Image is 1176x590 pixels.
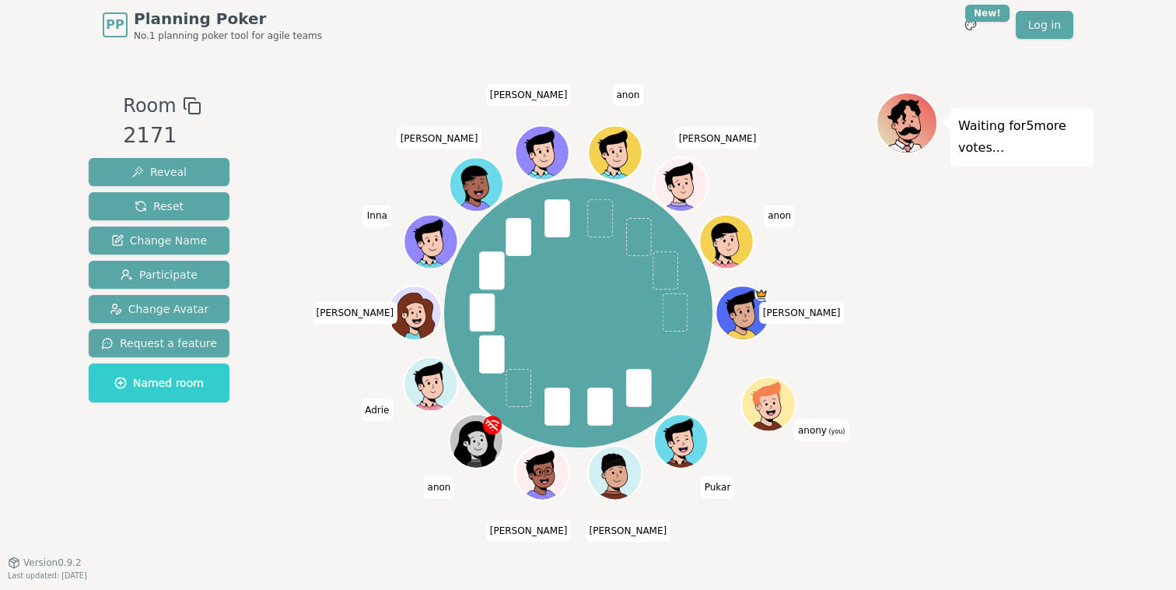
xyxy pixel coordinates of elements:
button: Change Name [89,227,229,255]
span: Click to change your name [424,476,455,498]
button: Click to change your avatar [743,379,793,430]
div: New! [965,5,1010,22]
span: Click to change your name [361,399,393,420]
a: Log in [1016,11,1073,39]
button: New! [957,11,985,39]
button: Request a feature [89,329,229,357]
span: Named room [114,375,204,391]
div: 2171 [123,120,201,152]
span: Click to change your name [363,205,391,227]
span: (you) [827,428,845,435]
span: Click to change your name [675,127,761,149]
a: PPPlanning PokerNo.1 planning poker tool for agile teams [103,8,322,42]
span: Click to change your name [759,302,845,324]
p: Waiting for 5 more votes... [958,115,1086,159]
span: No.1 planning poker tool for agile teams [134,30,322,42]
span: Click to change your name [486,84,572,106]
button: Version0.9.2 [8,557,82,569]
button: Named room [89,363,229,402]
span: Planning Poker [134,8,322,30]
span: Click to change your name [586,520,671,542]
button: Change Avatar [89,295,229,323]
span: Click to change your name [701,476,735,498]
span: Click to change your name [397,127,482,149]
span: Click to change your name [486,520,572,542]
span: PP [106,16,124,34]
button: Reveal [89,158,229,186]
span: Click to change your name [313,302,398,324]
span: Reveal [131,164,187,180]
span: Change Name [111,233,207,248]
span: Nguyen is the host [754,287,768,300]
button: Reset [89,192,229,220]
span: Click to change your name [612,84,643,106]
span: Reset [135,198,184,214]
span: Click to change your name [764,205,795,227]
span: Room [123,92,176,120]
span: Participate [121,267,198,283]
span: Change Avatar [110,301,209,317]
span: Request a feature [101,335,217,351]
span: Click to change your name [794,420,849,441]
span: Version 0.9.2 [23,557,82,569]
span: Last updated: [DATE] [8,571,87,580]
button: Participate [89,261,229,289]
